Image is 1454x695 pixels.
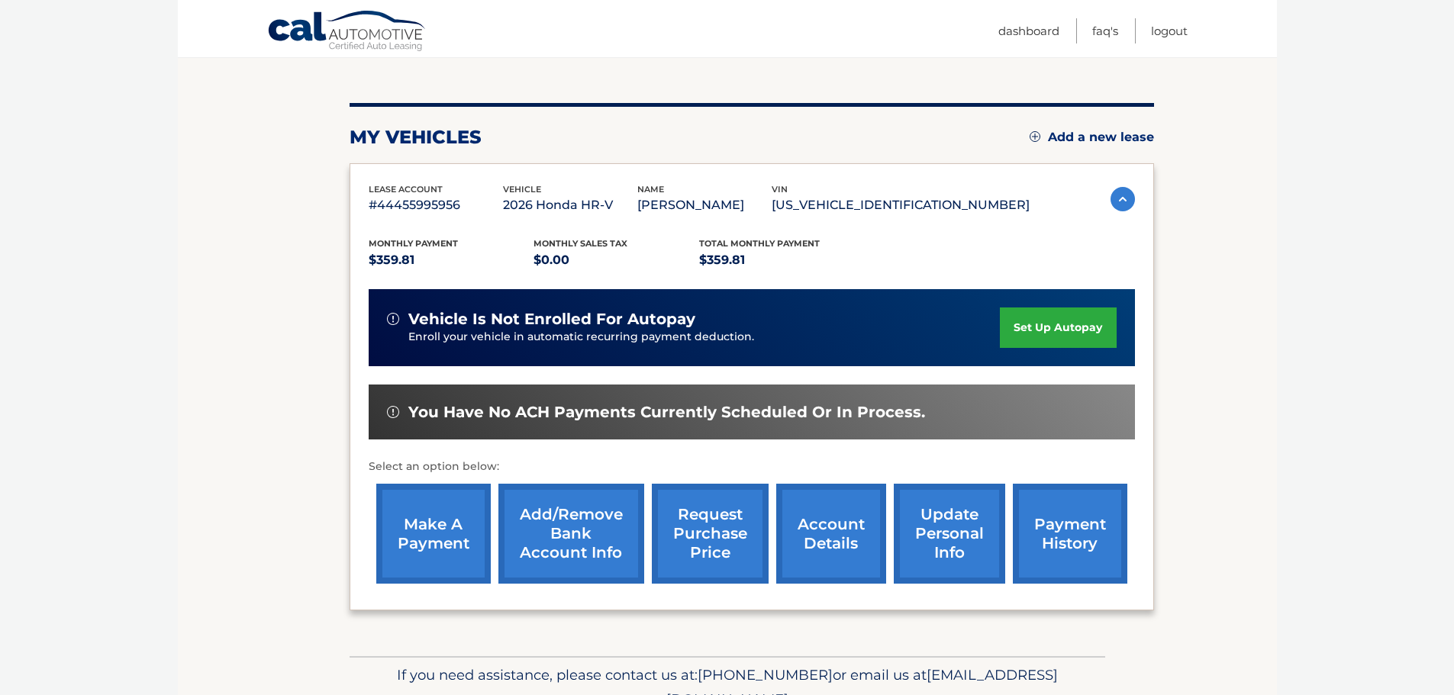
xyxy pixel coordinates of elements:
[369,238,458,249] span: Monthly Payment
[699,249,865,271] p: $359.81
[350,126,482,149] h2: my vehicles
[369,458,1135,476] p: Select an option below:
[699,238,820,249] span: Total Monthly Payment
[498,484,644,584] a: Add/Remove bank account info
[408,403,925,422] span: You have no ACH payments currently scheduled or in process.
[369,249,534,271] p: $359.81
[534,249,699,271] p: $0.00
[376,484,491,584] a: make a payment
[1092,18,1118,43] a: FAQ's
[1000,307,1116,348] a: set up autopay
[534,238,627,249] span: Monthly sales Tax
[998,18,1059,43] a: Dashboard
[698,666,833,684] span: [PHONE_NUMBER]
[1151,18,1188,43] a: Logout
[387,406,399,418] img: alert-white.svg
[408,310,695,329] span: vehicle is not enrolled for autopay
[1030,130,1154,145] a: Add a new lease
[503,184,541,195] span: vehicle
[1013,484,1127,584] a: payment history
[772,195,1030,216] p: [US_VEHICLE_IDENTIFICATION_NUMBER]
[637,184,664,195] span: name
[408,329,1001,346] p: Enroll your vehicle in automatic recurring payment deduction.
[369,195,503,216] p: #44455995956
[503,195,637,216] p: 2026 Honda HR-V
[369,184,443,195] span: lease account
[772,184,788,195] span: vin
[652,484,769,584] a: request purchase price
[1111,187,1135,211] img: accordion-active.svg
[894,484,1005,584] a: update personal info
[267,10,427,54] a: Cal Automotive
[1030,131,1040,142] img: add.svg
[387,313,399,325] img: alert-white.svg
[637,195,772,216] p: [PERSON_NAME]
[776,484,886,584] a: account details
